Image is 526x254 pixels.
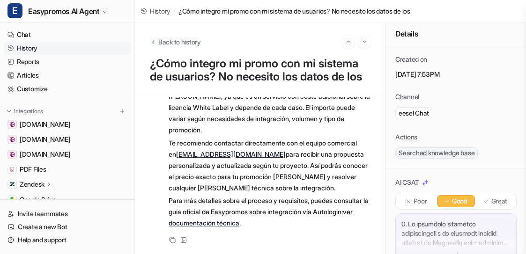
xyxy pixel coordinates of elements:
a: Google DriveGoogle Drive [4,193,131,206]
p: Actions [395,132,417,142]
span: [DOMAIN_NAME] [20,150,70,159]
img: www.easypromosapp.com [9,137,15,142]
a: Invite teammates [4,207,131,220]
img: menu_add.svg [119,108,126,115]
button: Go to previous session [342,36,355,48]
span: E [7,3,22,18]
p: Te recomiendo contactar directamente con el equipo comercial en para recibir una propuesta person... [169,138,370,194]
a: www.easypromosapp.com[DOMAIN_NAME] [4,133,131,146]
a: [EMAIL_ADDRESS][DOMAIN_NAME] [176,150,286,158]
span: Back to history [158,37,201,47]
span: / [173,6,176,16]
span: Easypromos AI Agent [28,5,99,18]
span: [DOMAIN_NAME] [20,120,70,129]
img: Google Drive [9,197,15,203]
p: Created on [395,55,427,64]
p: 0. Lo ipsumdolo sitametco adipiscingeli s do eiusmodt incidid utlab et do Magnaaliq enim adminimv... [401,219,511,247]
span: Google Drive [20,195,57,204]
a: Reports [4,55,131,68]
span: PDF Files [20,165,46,174]
a: Create a new Bot [4,220,131,233]
span: ¿Cómo integro mi promo con mi sistema de usuarios? No necesito los datos de los [178,6,410,16]
p: Integrations [14,108,43,115]
a: Chat [4,28,131,41]
img: Zendesk [9,181,15,187]
button: Go to next session [358,36,370,48]
p: [DATE] 7:53PM [395,70,517,79]
h1: ¿Cómo integro mi promo con mi sistema de usuarios? No necesito los datos de los [150,57,370,84]
a: History [4,42,131,55]
img: Next session [361,37,368,46]
p: Channel [395,92,419,102]
a: Customize [4,82,131,95]
p: Zendesk [20,180,44,189]
img: Previous session [345,37,352,46]
span: Searched knowledge base [395,147,478,159]
img: expand menu [6,108,12,115]
p: Great [491,196,508,206]
p: eesel Chat [399,109,429,118]
a: easypromos-apiref.redoc.ly[DOMAIN_NAME] [4,148,131,161]
a: PDF FilesPDF Files [4,163,131,176]
button: Integrations [4,107,46,116]
p: AI CSAT [395,178,419,187]
a: History [141,6,170,16]
div: Details [386,22,526,45]
p: Para más detalles sobre el proceso y requisitos, puedes consultar la guía oficial de Easypromos s... [169,195,370,229]
p: Poor [414,196,427,206]
button: Back to history [150,37,201,47]
span: History [150,6,170,16]
img: www.notion.com [9,122,15,127]
a: Help and support [4,233,131,247]
a: Articles [4,69,131,82]
a: www.notion.com[DOMAIN_NAME] [4,118,131,131]
p: No se publica el precio exacto del Autologin para promociones [PERSON_NAME], ya que es un servici... [169,80,370,136]
p: Good [452,196,467,206]
img: PDF Files [9,167,15,172]
img: easypromos-apiref.redoc.ly [9,152,15,157]
span: [DOMAIN_NAME] [20,135,70,144]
